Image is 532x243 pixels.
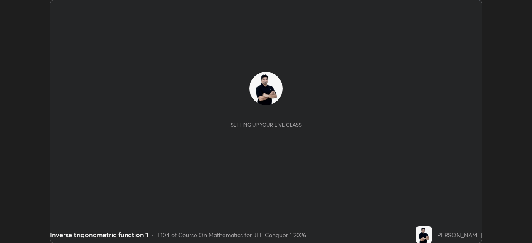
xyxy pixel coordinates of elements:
div: [PERSON_NAME] [436,231,482,239]
div: Inverse trigonometric function 1 [50,230,148,240]
img: deab58f019554190b94dbb1f509c7ae8.jpg [249,72,283,105]
div: • [151,231,154,239]
div: L104 of Course On Mathematics for JEE Conquer 1 2026 [158,231,306,239]
div: Setting up your live class [231,122,302,128]
img: deab58f019554190b94dbb1f509c7ae8.jpg [416,226,432,243]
